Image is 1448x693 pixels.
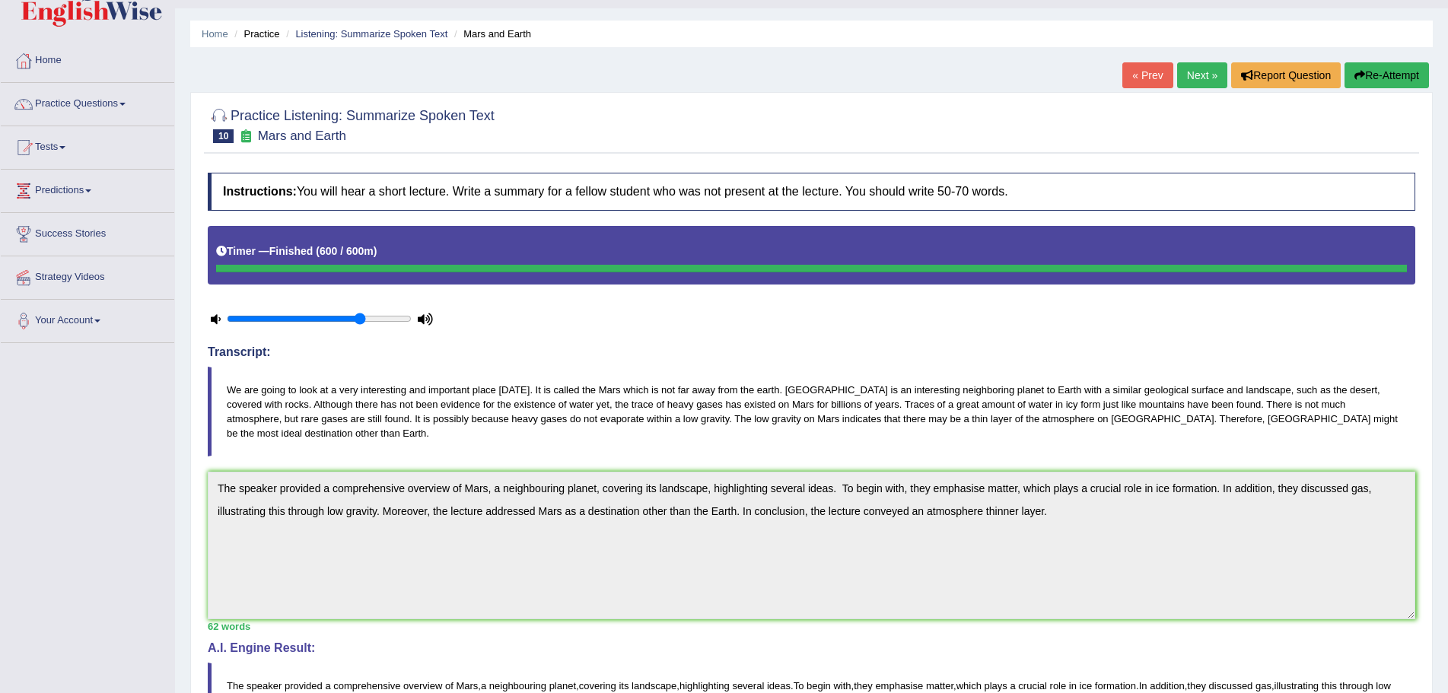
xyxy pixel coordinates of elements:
span: they [1187,680,1206,691]
a: Your Account [1,300,174,338]
span: The [227,680,243,691]
a: Tests [1,126,174,164]
span: low [1376,680,1391,691]
span: To [794,680,804,691]
div: 62 words [208,619,1415,634]
span: a [481,680,486,691]
a: Home [202,28,228,40]
small: Mars and Earth [258,129,346,143]
h4: You will hear a short lecture. Write a summary for a fellow student who was not present at the le... [208,173,1415,211]
h4: A.I. Engine Result: [208,641,1415,655]
span: planet [549,680,576,691]
a: Strategy Videos [1,256,174,294]
li: Mars and Earth [450,27,531,41]
span: emphasise [875,680,923,691]
span: several [732,680,764,691]
b: ) [374,245,377,257]
span: with [833,680,851,691]
button: Report Question [1231,62,1341,88]
span: provided [285,680,323,691]
span: through [1340,680,1373,691]
h4: Transcript: [208,345,1415,359]
span: landscape [632,680,676,691]
small: Exam occurring question [237,129,253,144]
b: Instructions: [223,185,297,198]
blockquote: We are going to look at a very interesting and important place [DATE]. It is called the Mars whic... [208,367,1415,456]
span: comprehensive [333,680,400,691]
li: Practice [231,27,279,41]
span: highlighting [679,680,730,691]
span: a [325,680,330,691]
a: Predictions [1,170,174,208]
a: Home [1,40,174,78]
a: Practice Questions [1,83,174,121]
span: discussed [1209,680,1253,691]
span: formation [1095,680,1136,691]
h5: Timer — [216,246,377,257]
a: Listening: Summarize Spoken Text [295,28,447,40]
a: Success Stories [1,213,174,251]
span: gas [1255,680,1271,691]
a: « Prev [1122,62,1173,88]
span: role [1050,680,1067,691]
span: In [1139,680,1147,691]
span: ideas [767,680,791,691]
span: its [619,680,629,691]
span: this [1322,680,1337,691]
span: of [445,680,453,691]
span: ice [1080,680,1093,691]
span: covering [579,680,616,691]
span: plays [985,680,1007,691]
span: addition [1150,680,1185,691]
span: begin [807,680,831,691]
span: neighbouring [489,680,546,691]
span: Mars [456,680,478,691]
span: 10 [213,129,234,143]
a: Next » [1177,62,1227,88]
span: matter [926,680,953,691]
button: Re-Attempt [1345,62,1429,88]
span: a [1010,680,1015,691]
span: they [854,680,873,691]
span: in [1069,680,1077,691]
h2: Practice Listening: Summarize Spoken Text [208,105,495,143]
span: which [956,680,982,691]
span: overview [403,680,442,691]
b: ( [316,245,320,257]
span: illustrating [1275,680,1319,691]
b: Finished [269,245,313,257]
span: speaker [247,680,282,691]
b: 600 / 600m [320,245,374,257]
span: crucial [1018,680,1047,691]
